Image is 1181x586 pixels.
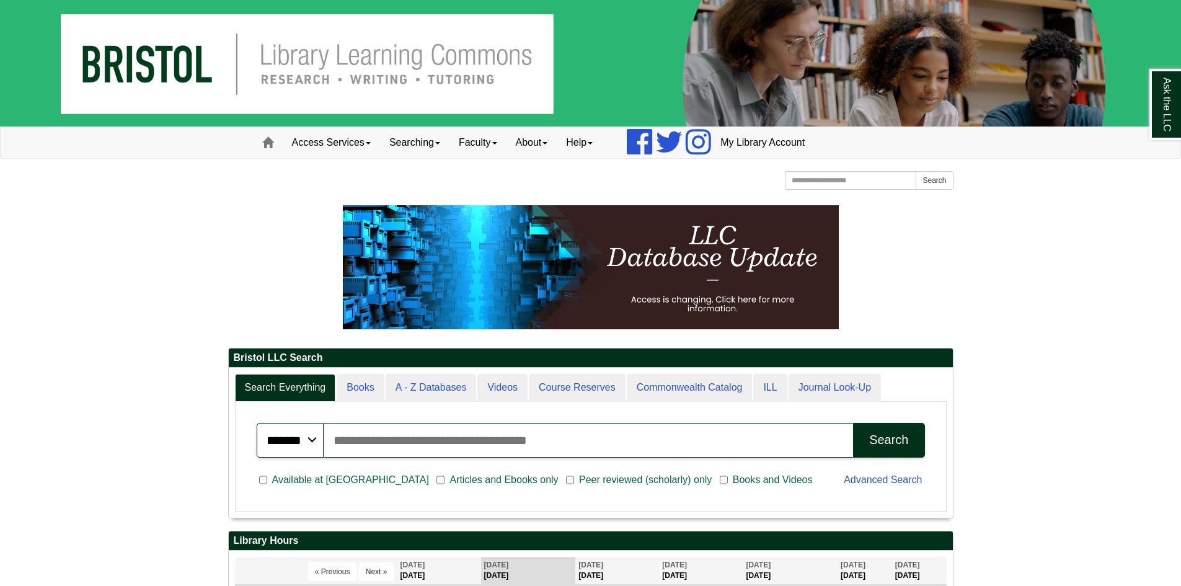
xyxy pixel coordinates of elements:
[844,474,922,485] a: Advanced Search
[380,127,449,158] a: Searching
[449,127,506,158] a: Faculty
[386,374,477,402] a: A - Z Databases
[789,374,881,402] a: Journal Look-Up
[869,433,908,447] div: Search
[397,557,480,585] th: [DATE]
[337,374,384,402] a: Books
[283,127,380,158] a: Access Services
[578,561,603,569] span: [DATE]
[711,127,814,158] a: My Library Account
[627,374,753,402] a: Commonwealth Catalog
[229,348,953,368] h2: Bristol LLC Search
[853,423,924,458] button: Search
[746,561,771,569] span: [DATE]
[557,127,602,158] a: Help
[895,561,920,569] span: [DATE]
[400,561,425,569] span: [DATE]
[436,474,445,486] input: Articles and Ebooks only
[892,557,947,585] th: [DATE]
[841,561,865,569] span: [DATE]
[662,561,687,569] span: [DATE]
[743,557,838,585] th: [DATE]
[229,531,953,551] h2: Library Hours
[267,473,434,487] span: Available at [GEOGRAPHIC_DATA]
[343,205,839,329] img: HTML tutorial
[445,473,563,487] span: Articles and Ebooks only
[838,557,892,585] th: [DATE]
[720,474,728,486] input: Books and Videos
[753,374,787,402] a: ILL
[728,473,818,487] span: Books and Videos
[259,474,267,486] input: Available at [GEOGRAPHIC_DATA]
[235,374,336,402] a: Search Everything
[575,557,659,585] th: [DATE]
[477,374,528,402] a: Videos
[659,557,743,585] th: [DATE]
[359,562,394,581] button: Next »
[574,473,717,487] span: Peer reviewed (scholarly) only
[529,374,626,402] a: Course Reserves
[916,171,953,190] button: Search
[506,127,557,158] a: About
[308,562,357,581] button: « Previous
[484,561,509,569] span: [DATE]
[481,557,576,585] th: [DATE]
[566,474,574,486] input: Peer reviewed (scholarly) only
